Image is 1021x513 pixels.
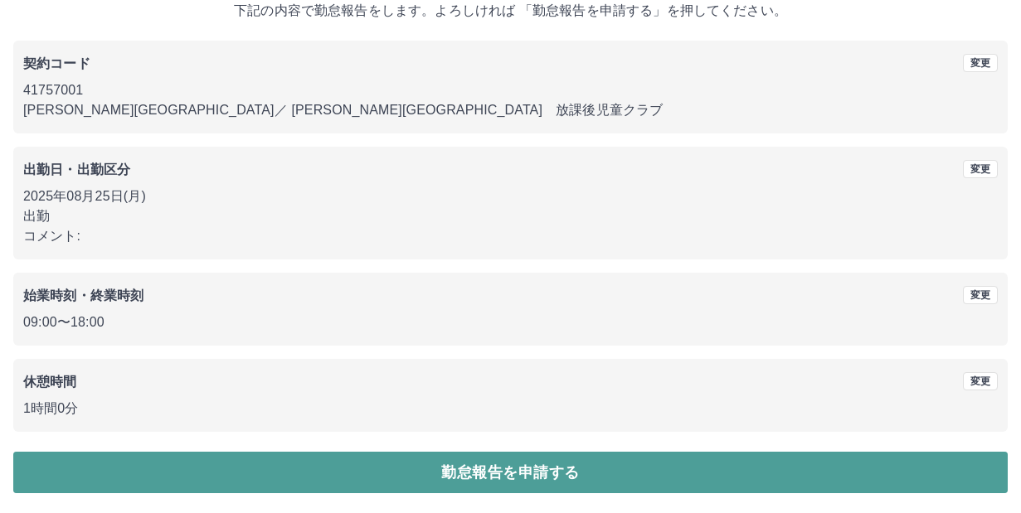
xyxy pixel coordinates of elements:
[23,100,998,120] p: [PERSON_NAME][GEOGRAPHIC_DATA] ／ [PERSON_NAME][GEOGRAPHIC_DATA] 放課後児童クラブ
[23,312,998,332] p: 09:00 〜 18:00
[23,206,998,226] p: 出勤
[23,162,130,177] b: 出勤日・出勤区分
[963,160,998,178] button: 変更
[23,186,998,206] p: 2025年08月25日(月)
[963,286,998,304] button: 変更
[23,288,143,302] b: 始業時刻・終業時刻
[23,399,998,419] p: 1時間0分
[23,56,90,70] b: 契約コード
[23,226,998,246] p: コメント:
[963,54,998,72] button: 変更
[23,375,77,389] b: 休憩時間
[23,80,998,100] p: 41757001
[963,372,998,390] button: 変更
[13,452,1008,493] button: 勤怠報告を申請する
[13,1,1008,21] p: 下記の内容で勤怠報告をします。よろしければ 「勤怠報告を申請する」を押してください。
